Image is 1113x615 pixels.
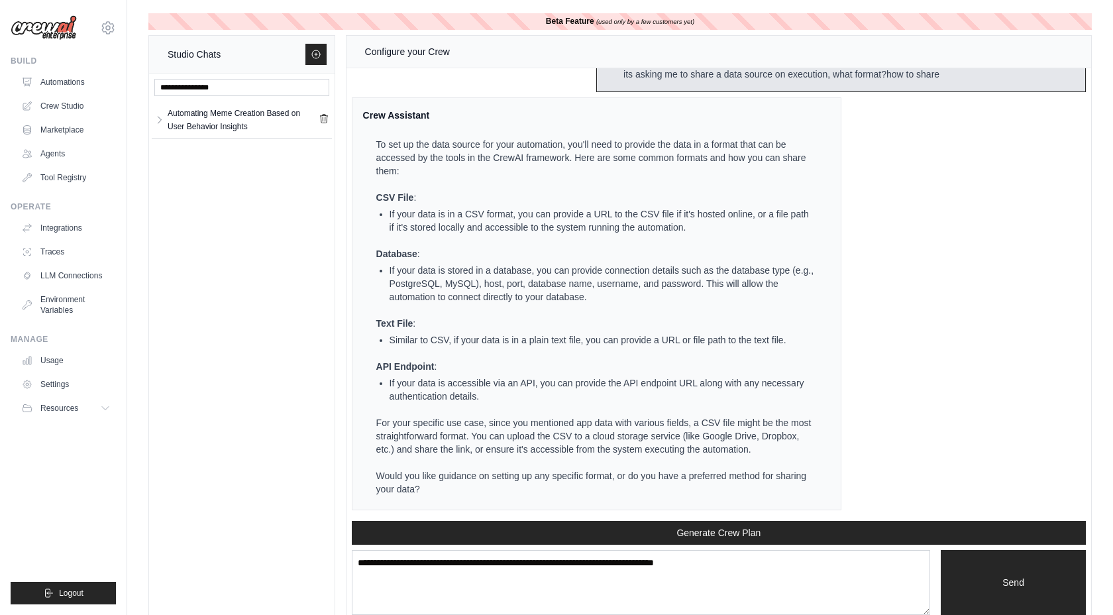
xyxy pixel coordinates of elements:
b: Beta Feature [546,17,594,26]
li: If your data is in a CSV format, you can provide a URL to the CSV file if it's hosted online, or ... [390,207,814,234]
div: Studio Chats [168,46,221,62]
a: Environment Variables [16,289,116,321]
p: : [376,247,814,260]
span: Resources [40,403,78,414]
div: Manage [11,334,116,345]
a: Usage [16,350,116,371]
li: Similar to CSV, if your data is in a plain text file, you can provide a URL or file path to the t... [390,333,814,347]
p: : [376,360,814,373]
div: Crew Assistant [363,109,814,122]
a: Automating Meme Creation Based on User Behavior Insights [165,107,319,133]
p: : [376,317,814,330]
strong: Text File [376,318,413,329]
a: Crew Studio [16,95,116,117]
a: Marketplace [16,119,116,140]
button: Send [941,550,1086,615]
div: Automating Meme Creation Based on User Behavior Insights [168,107,319,133]
a: Agents [16,143,116,164]
div: Configure your Crew [365,44,450,60]
strong: Database [376,249,417,259]
strong: API Endpoint [376,361,435,372]
a: Automations [16,72,116,93]
a: Traces [16,241,116,262]
div: Build [11,56,116,66]
strong: CSV File [376,192,414,203]
a: Tool Registry [16,167,116,188]
p: To set up the data source for your automation, you'll need to provide the data in a format that c... [376,138,814,178]
li: If your data is stored in a database, you can provide connection details such as the database typ... [390,264,814,304]
div: Operate [11,201,116,212]
a: Integrations [16,217,116,239]
p: For your specific use case, since you mentioned app data with various fields, a CSV file might be... [376,416,814,456]
button: Resources [16,398,116,419]
button: Generate Crew Plan [352,521,1086,545]
a: LLM Connections [16,265,116,286]
div: its asking me to share a data source on execution, what format?how to share [623,68,939,81]
button: Logout [11,582,116,604]
img: Logo [11,15,77,40]
p: Would you like guidance on setting up any specific format, or do you have a preferred method for ... [376,469,814,496]
a: Settings [16,374,116,395]
i: (used only by a few customers yet) [596,18,694,25]
li: If your data is accessible via an API, you can provide the API endpoint URL along with any necess... [390,376,814,403]
p: : [376,191,814,204]
span: Logout [59,588,83,598]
